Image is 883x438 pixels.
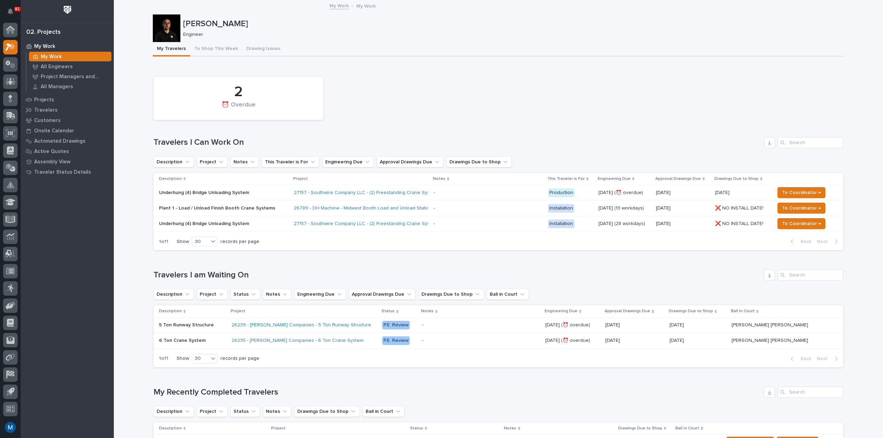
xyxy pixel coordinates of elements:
div: Production [548,189,575,197]
p: Notes [421,307,434,315]
button: Ball in Court [363,406,405,417]
p: [PERSON_NAME] [PERSON_NAME] [732,321,810,328]
p: ❌ NO INSTALL DATE! [715,204,765,211]
span: Next [817,238,832,245]
p: ❌ NO INSTALL DATE! [715,220,765,227]
p: Approval Drawings Due [655,175,701,183]
div: ⏰ Overdue [165,101,312,116]
p: Plant 1 - Load / Unload Finish Booth Crane Systems [159,205,280,211]
button: Project [197,406,228,417]
p: 5 Ton Runway Structure [159,321,215,328]
span: Back [796,356,811,362]
p: [DATE] (⏰ overdue) [598,190,651,196]
button: Notifications [3,4,18,19]
div: P.E. Review [382,336,410,345]
a: All Managers [27,82,114,91]
button: Next [814,238,843,245]
p: Notes [504,425,516,432]
p: Status [410,425,423,432]
button: Status [230,406,260,417]
p: Description [159,425,182,432]
p: Assembly View [34,159,70,165]
span: To Coordinator → [782,204,821,212]
div: - [434,221,435,227]
p: Travelers [34,107,58,113]
p: Ball in Court [675,425,699,432]
h1: Travelers I Can Work On [153,137,761,147]
input: Search [778,269,843,281]
p: Project [293,175,308,183]
p: This Traveler is For [547,175,585,183]
p: Show [177,356,189,361]
a: Active Quotes [21,146,114,156]
input: Search [778,387,843,398]
a: 27157 - Southwire Company LLC - (2) Freestanding Crane Systems [294,190,440,196]
a: Automated Drawings [21,136,114,146]
h1: My Recently Completed Travelers [153,387,761,397]
p: Traveler Status Details [34,169,91,175]
button: Approval Drawings Due [349,289,416,300]
a: Travelers [21,105,114,115]
p: [PERSON_NAME] [PERSON_NAME] [732,336,810,344]
a: My Work [27,52,114,61]
div: Search [778,137,843,148]
button: Description [153,156,194,167]
p: [DATE] [669,321,685,328]
button: Project [197,156,228,167]
p: [DATE] [605,338,664,344]
button: Ball in Court [487,289,529,300]
button: My Travelers [153,42,190,57]
p: Engineering Due [545,307,577,315]
p: Project [231,307,245,315]
a: Projects [21,94,114,105]
div: 30 [192,355,209,362]
span: Next [817,356,832,362]
button: Notes [263,406,291,417]
a: 26235 - [PERSON_NAME] Companies - 6 Ton Crane System [231,338,364,344]
tr: 6 Ton Crane System6 Ton Crane System 26235 - [PERSON_NAME] Companies - 6 Ton Crane System P.E. Re... [153,333,843,348]
a: Customers [21,115,114,125]
a: 26789 - DH Machine - Midwest Booth Load and Unload Station [294,205,432,211]
button: Next [814,356,843,362]
button: Engineering Due [294,289,346,300]
p: records per page [220,239,259,245]
p: Customers [34,118,61,124]
p: [DATE] (⏰ overdue) [545,321,592,328]
a: Onsite Calendar [21,125,114,136]
p: Drawings Due to Shop [669,307,713,315]
button: Notes [263,289,291,300]
p: records per page [220,356,259,361]
button: Drawings Due to Shop [446,156,512,167]
p: Drawings Due to Shop [714,175,758,183]
tr: 5 Ton Runway Structure5 Ton Runway Structure 26239 - [PERSON_NAME] Companies - 5 Ton Runway Struc... [153,317,843,333]
p: [PERSON_NAME] [183,19,842,29]
p: [DATE] [656,205,710,211]
p: [DATE] [605,322,664,328]
p: Onsite Calendar [34,128,74,134]
a: Project Managers and Engineers [27,72,114,81]
button: Notes [230,156,259,167]
div: - [434,190,435,196]
button: Drawing Issues [242,42,285,57]
p: 1 of 1 [153,350,174,367]
tr: Underhung (4) Bridge Unloading System27157 - Southwire Company LLC - (2) Freestanding Crane Syste... [153,216,843,232]
p: [DATE] [669,336,685,344]
p: My Work [41,54,62,60]
p: Active Quotes [34,149,69,155]
button: Engineering Due [322,156,374,167]
a: All Engineers [27,62,114,71]
p: Description [159,307,182,315]
button: Back [785,238,814,245]
span: To Coordinator → [782,220,821,228]
button: Approval Drawings Due [377,156,444,167]
p: All Engineers [41,64,73,70]
p: [DATE] (28 workdays) [598,221,651,227]
p: Show [177,239,189,245]
p: [DATE] [715,189,731,196]
button: Description [153,289,194,300]
h1: Travelers I am Waiting On [153,270,761,280]
div: Notifications81 [9,8,18,19]
p: Ball in Court [731,307,755,315]
button: Back [785,356,814,362]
